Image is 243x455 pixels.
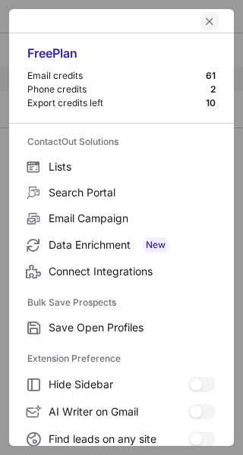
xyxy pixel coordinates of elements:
[9,315,234,340] label: Save Open Profiles
[9,180,234,206] label: Search Portal
[49,237,216,253] span: Data Enrichment
[49,321,216,334] span: Save Open Profiles
[27,97,206,109] div: Export credits left
[9,371,234,398] label: Hide Sidebar
[143,237,169,253] span: New
[206,70,216,82] div: 61
[49,405,188,419] span: AI Writer on Gmail
[49,265,216,278] span: Connect Integrations
[9,231,234,259] label: Data Enrichment New
[27,83,210,96] div: Phone credits
[27,70,206,82] div: Email credits
[206,97,216,109] div: 10
[9,154,234,180] label: Lists
[9,259,234,284] label: Connect Integrations
[210,83,216,96] div: 2
[49,186,216,199] span: Search Portal
[27,45,216,70] div: Free Plan
[49,378,188,391] span: Hide Sidebar
[9,425,234,453] label: Find leads on any site
[49,160,216,174] span: Lists
[27,290,216,315] label: Bulk Save Prospects
[49,432,188,446] span: Find leads on any site
[200,12,219,30] button: left-button
[9,206,234,231] label: Email Campaign
[9,398,234,425] label: AI Writer on Gmail
[24,14,39,29] button: right-button
[27,130,216,154] label: ContactOut Solutions
[49,212,216,225] span: Email Campaign
[27,347,216,371] label: Extension Preference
